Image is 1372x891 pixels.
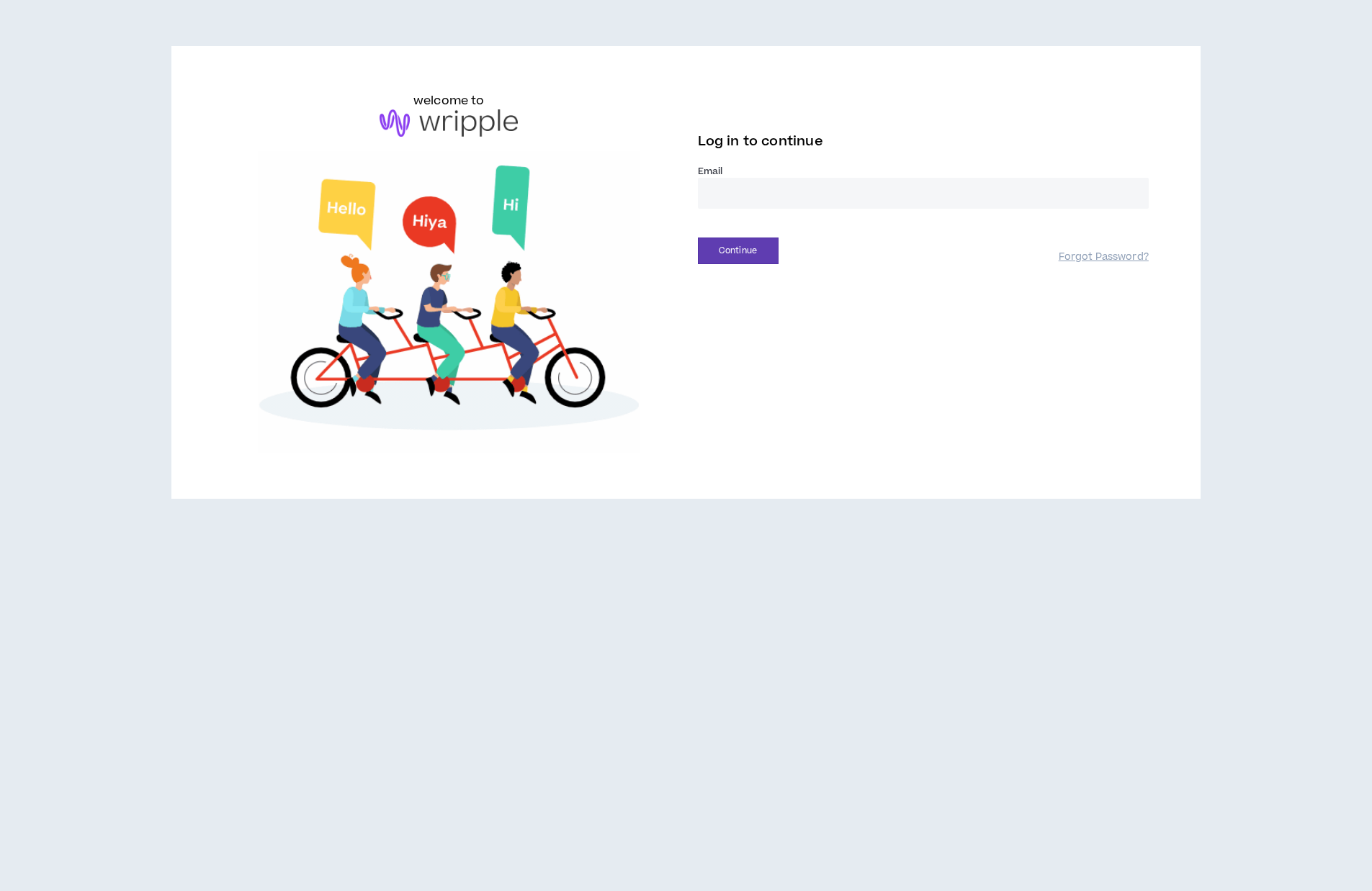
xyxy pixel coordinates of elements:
a: Forgot Password? [1059,250,1149,264]
button: Continue [698,238,779,264]
span: Log in to continue [698,132,823,150]
h6: welcome to [413,92,485,109]
img: Welcome to Wripple [223,151,674,453]
label: Email [698,165,1149,178]
img: logo-brand.png [380,109,518,137]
